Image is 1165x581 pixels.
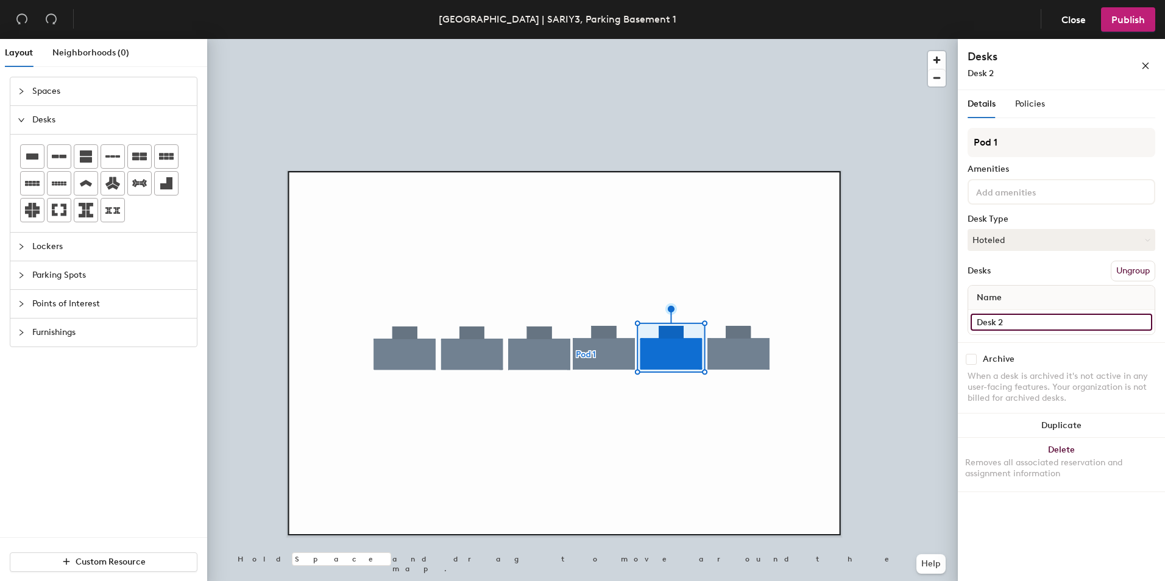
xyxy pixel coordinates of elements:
span: Points of Interest [32,290,189,318]
div: When a desk is archived it's not active in any user-facing features. Your organization is not bil... [968,371,1155,404]
span: Spaces [32,77,189,105]
span: Layout [5,48,33,58]
span: collapsed [18,329,25,336]
span: Desks [32,106,189,134]
div: Amenities [968,164,1155,174]
span: Custom Resource [76,557,146,567]
span: collapsed [18,272,25,279]
span: collapsed [18,300,25,308]
input: Unnamed desk [971,314,1152,331]
div: Desks [968,266,991,276]
span: Policies [1015,99,1045,109]
button: Ungroup [1111,261,1155,281]
span: Close [1061,14,1086,26]
span: Desk 2 [968,68,994,79]
div: Archive [983,354,1015,364]
span: close [1141,62,1150,70]
input: Add amenities [974,184,1083,199]
button: Hoteled [968,229,1155,251]
button: Help [916,554,946,574]
span: Parking Spots [32,261,189,289]
span: Lockers [32,233,189,261]
button: Duplicate [958,414,1165,438]
button: Close [1051,7,1096,32]
span: collapsed [18,243,25,250]
button: Redo (⌘ + ⇧ + Z) [39,7,63,32]
button: DeleteRemoves all associated reservation and assignment information [958,438,1165,491]
span: collapsed [18,88,25,95]
span: Name [971,287,1008,309]
span: Furnishings [32,319,189,347]
button: Undo (⌘ + Z) [10,7,34,32]
div: Removes all associated reservation and assignment information [965,457,1158,479]
span: Publish [1111,14,1145,26]
div: [GEOGRAPHIC_DATA] | SARIY3, Parking Basement 1 [439,12,676,27]
div: Desk Type [968,214,1155,224]
button: Custom Resource [10,552,197,572]
span: expanded [18,116,25,124]
h4: Desks [968,49,1102,65]
span: Neighborhoods (0) [52,48,129,58]
span: Details [968,99,996,109]
span: undo [16,13,28,25]
button: Publish [1101,7,1155,32]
